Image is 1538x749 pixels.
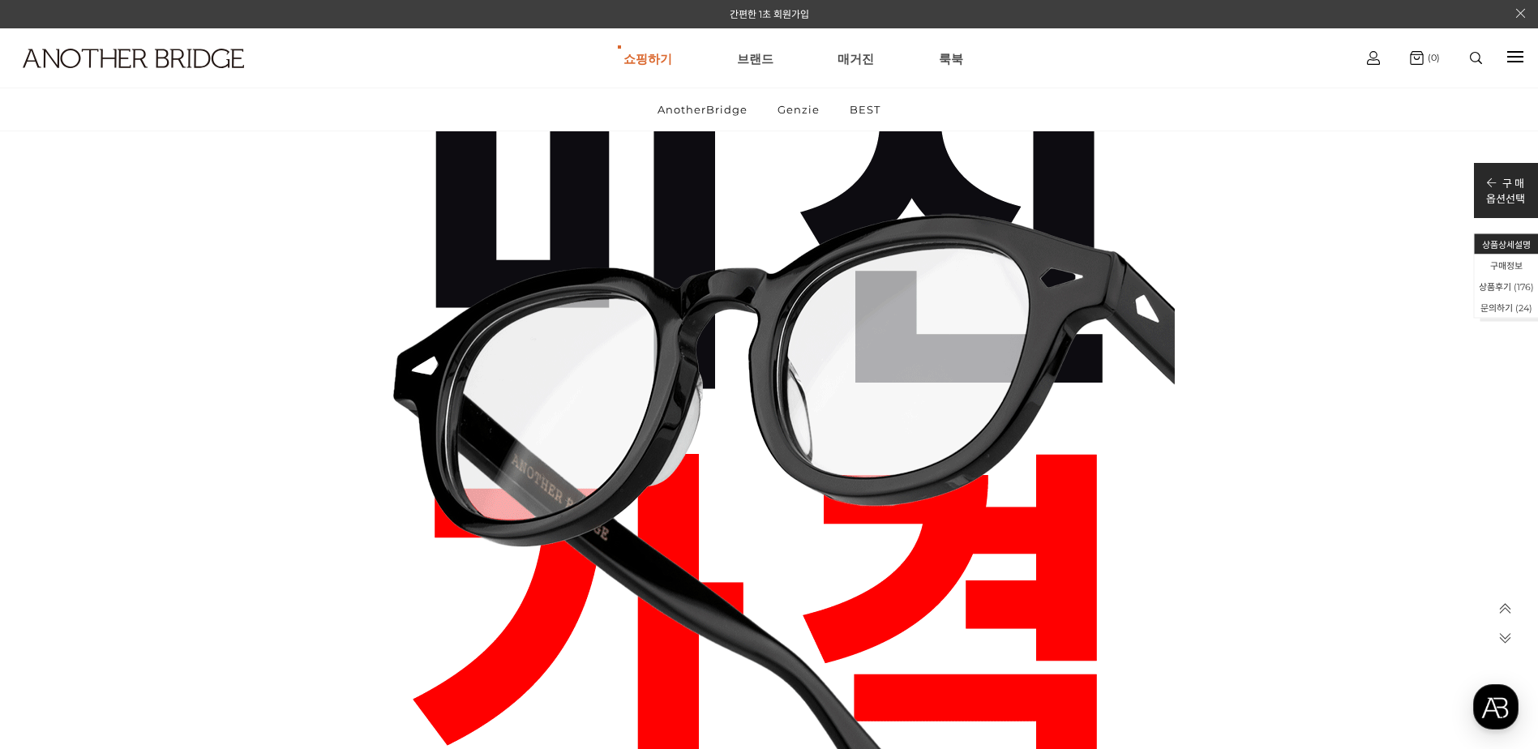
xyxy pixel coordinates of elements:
[1410,51,1440,65] a: (0)
[737,29,773,88] a: 브랜드
[836,88,894,131] a: BEST
[1470,52,1482,64] img: search
[1517,281,1531,293] span: 176
[623,29,672,88] a: 쇼핑하기
[1486,175,1525,190] p: 구 매
[209,514,311,554] a: 설정
[23,49,244,68] img: logo
[1367,51,1380,65] img: cart
[5,514,107,554] a: 홈
[251,538,270,551] span: 설정
[107,514,209,554] a: 대화
[939,29,963,88] a: 룩북
[148,539,168,552] span: 대화
[1486,190,1525,206] p: 옵션선택
[1424,52,1440,63] span: (0)
[1410,51,1424,65] img: cart
[838,29,874,88] a: 매거진
[644,88,761,131] a: AnotherBridge
[730,8,809,20] a: 간편한 1초 회원가입
[8,49,239,108] a: logo
[764,88,833,131] a: Genzie
[51,538,61,551] span: 홈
